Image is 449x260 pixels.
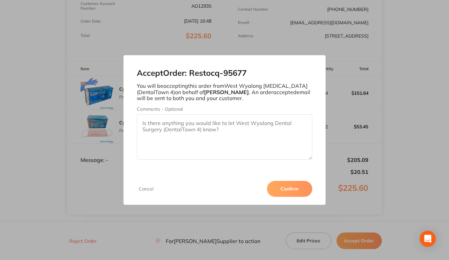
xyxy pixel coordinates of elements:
p: You will be accepting this order from West Wyalong [MEDICAL_DATA] (DentalTown 4) on behalf of . A... [137,83,312,101]
button: Confirm [267,181,312,197]
b: [PERSON_NAME] [204,89,249,95]
div: Open Intercom Messenger [420,231,436,247]
button: Cancel [137,186,155,192]
label: Comments - Optional [137,106,312,112]
h2: Accept Order: Restocq- 95677 [137,68,312,78]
